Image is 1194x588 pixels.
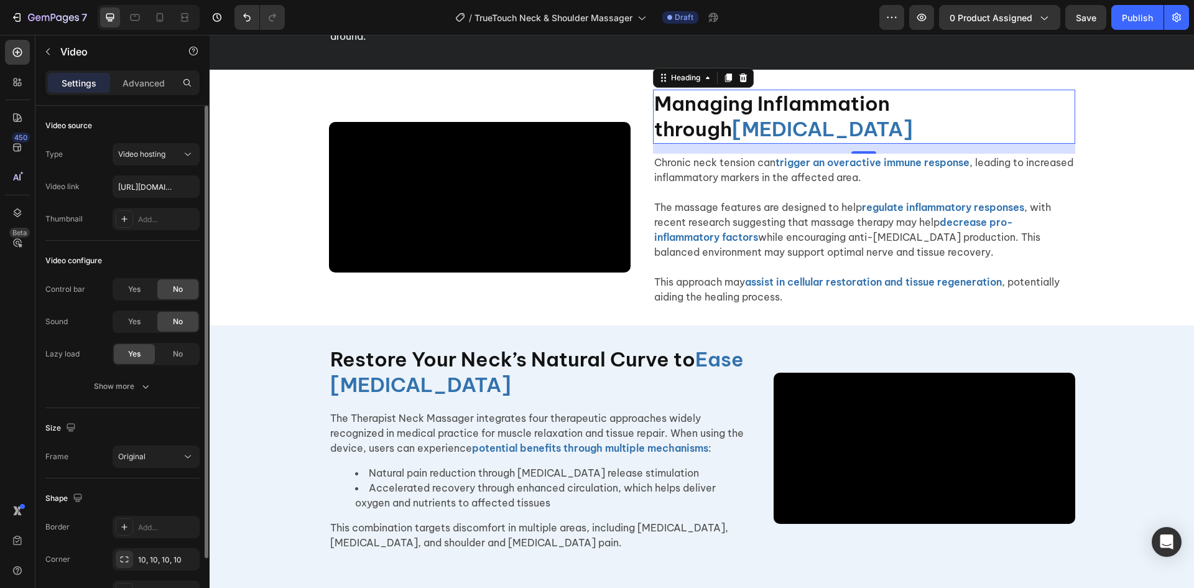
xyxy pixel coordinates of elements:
[94,380,152,393] div: Show more
[45,316,68,327] div: Sound
[121,485,540,515] p: This combination targets discomfort in multiple areas, including [MEDICAL_DATA], [MEDICAL_DATA], ...
[1076,12,1096,23] span: Save
[469,11,472,24] span: /
[652,166,815,179] strong: regulate inflammatory responses
[535,241,792,253] strong: assist in cellular restoration and tissue regeneration
[210,35,1194,588] iframe: Design area
[566,121,760,134] strong: trigger an overactive immune response
[445,181,803,208] strong: decrease pro-inflammatory factors
[118,452,146,461] span: Original
[445,225,864,269] p: This approach may , potentially aiding the healing process.
[128,316,141,327] span: Yes
[138,214,197,225] div: Add...
[138,554,197,566] div: 10, 10, 10, 10
[950,11,1032,24] span: 0 product assigned
[939,5,1060,30] button: 0 product assigned
[128,348,141,360] span: Yes
[45,420,78,437] div: Size
[81,10,87,25] p: 7
[45,348,80,360] div: Lazy load
[121,312,534,363] span: Ease [MEDICAL_DATA]
[675,12,693,23] span: Draft
[262,407,499,419] strong: potential benefits through multiple mechanisms
[146,431,540,446] li: Natural pain reduction through [MEDICAL_DATA] release stimulation
[445,150,864,225] p: The massage features are designed to help , with recent research suggesting that massage therapy ...
[9,228,30,238] div: Beta
[12,133,30,142] div: 450
[45,490,85,507] div: Shape
[128,284,141,295] span: Yes
[45,181,80,192] div: Video link
[1122,11,1153,24] div: Publish
[113,446,200,468] button: Original
[113,143,200,166] button: Video hosting
[45,255,102,266] div: Video configure
[121,376,540,421] p: The Therapist Neck Massager integrates four therapeutic approaches widely recognized in medical p...
[173,348,183,360] span: No
[45,375,200,398] button: Show more
[1152,527,1182,557] div: Open Intercom Messenger
[564,338,866,489] video: Video
[146,446,540,475] li: Accelerated recovery through enhanced circulation, which helps deliver oxygen and nutrients to af...
[234,5,285,30] div: Undo/Redo
[5,5,93,30] button: 7
[1111,5,1164,30] button: Publish
[138,522,197,533] div: Add...
[45,521,70,533] div: Border
[113,175,200,198] input: Insert video url here
[123,77,165,90] p: Advanced
[474,11,632,24] span: TrueTouch Neck & Shoulder Massager
[45,284,85,295] div: Control bar
[60,44,166,59] p: Video
[118,149,165,159] span: Video hosting
[45,213,83,225] div: Thumbnail
[45,149,63,160] div: Type
[62,77,96,90] p: Settings
[522,82,703,106] span: [MEDICAL_DATA]
[45,554,70,565] div: Corner
[119,310,542,365] h2: Restore Your Neck’s Natural Curve to
[1065,5,1106,30] button: Save
[45,120,92,131] div: Video source
[173,284,183,295] span: No
[443,55,866,109] h2: Managing Inflammation through
[445,120,864,150] p: Chronic neck tension can , leading to increased inflammatory markers in the affected area.
[173,316,183,327] span: No
[45,451,68,462] div: Frame
[459,37,493,49] div: Heading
